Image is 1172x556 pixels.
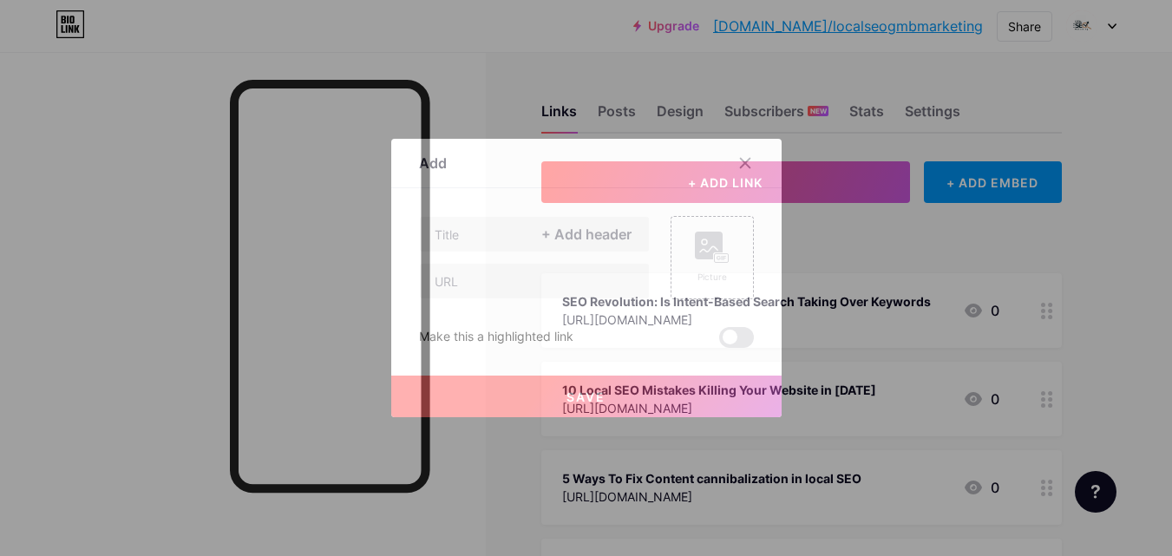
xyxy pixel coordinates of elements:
[420,217,649,252] input: Title
[391,376,782,417] button: Save
[419,327,573,348] div: Make this a highlighted link
[419,153,447,173] div: Add
[566,389,606,404] span: Save
[695,271,730,284] div: Picture
[420,264,649,298] input: URL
